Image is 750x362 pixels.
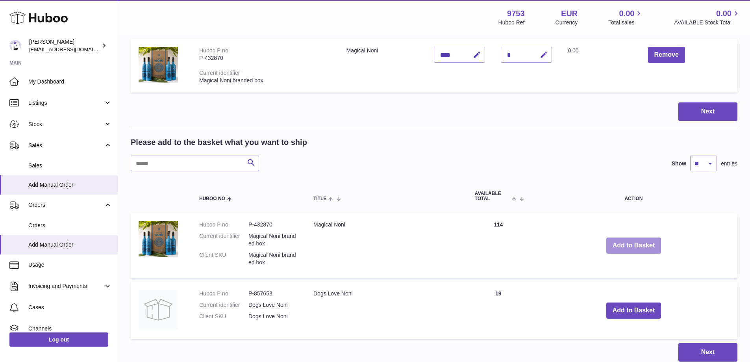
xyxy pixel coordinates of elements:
td: 19 [467,282,530,339]
td: Magical Noni [339,39,426,93]
span: Total sales [608,19,643,26]
dt: Current identifier [199,232,248,247]
div: Huboo Ref [498,19,525,26]
span: AVAILABLE Total [475,191,510,201]
span: Stock [28,121,104,128]
div: [PERSON_NAME] [29,38,100,53]
span: Orders [28,222,112,229]
button: Next [678,102,737,121]
dd: Dogs Love Noni [248,313,298,320]
img: Dogs Love Noni [139,290,178,329]
dt: Huboo P no [199,221,248,228]
span: Usage [28,261,112,269]
span: Cases [28,304,112,311]
button: Remove [648,47,685,63]
h2: Please add to the basket what you want to ship [131,137,307,148]
span: Huboo no [199,196,225,201]
a: Log out [9,332,108,347]
th: Action [530,183,737,209]
span: Sales [28,142,104,149]
dt: Current identifier [199,301,248,309]
span: My Dashboard [28,78,112,85]
span: Title [313,196,326,201]
a: 0.00 AVAILABLE Stock Total [674,8,741,26]
span: entries [721,160,737,167]
span: Sales [28,162,112,169]
dd: P-857658 [248,290,298,297]
dt: Huboo P no [199,290,248,297]
span: Invoicing and Payments [28,282,104,290]
span: 0.00 [716,8,731,19]
dd: Magical Noni branded box [248,232,298,247]
img: Magical Noni [139,221,178,257]
span: [EMAIL_ADDRESS][DOMAIN_NAME] [29,46,116,52]
span: Add Manual Order [28,241,112,249]
strong: EUR [561,8,578,19]
button: Add to Basket [606,238,661,254]
span: 0.00 [619,8,635,19]
div: Currency [556,19,578,26]
span: Add Manual Order [28,181,112,189]
span: Listings [28,99,104,107]
div: Magical Noni branded box [199,77,331,84]
td: Magical Noni [306,213,467,278]
img: info@welovenoni.com [9,40,21,52]
img: Magical Noni [139,47,178,83]
span: 0.00 [568,47,578,54]
dt: Client SKU [199,313,248,320]
dd: P-432870 [248,221,298,228]
button: Next [678,343,737,362]
span: AVAILABLE Stock Total [674,19,741,26]
div: P-432870 [199,54,331,62]
dd: Magical Noni branded box [248,251,298,266]
dt: Client SKU [199,251,248,266]
td: 114 [467,213,530,278]
strong: 9753 [507,8,525,19]
span: Channels [28,325,112,332]
td: Dogs Love Noni [306,282,467,339]
dd: Dogs Love Noni [248,301,298,309]
div: Huboo P no [199,47,228,54]
label: Show [672,160,686,167]
button: Add to Basket [606,303,661,319]
a: 0.00 Total sales [608,8,643,26]
span: Orders [28,201,104,209]
div: Current identifier [199,70,240,76]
